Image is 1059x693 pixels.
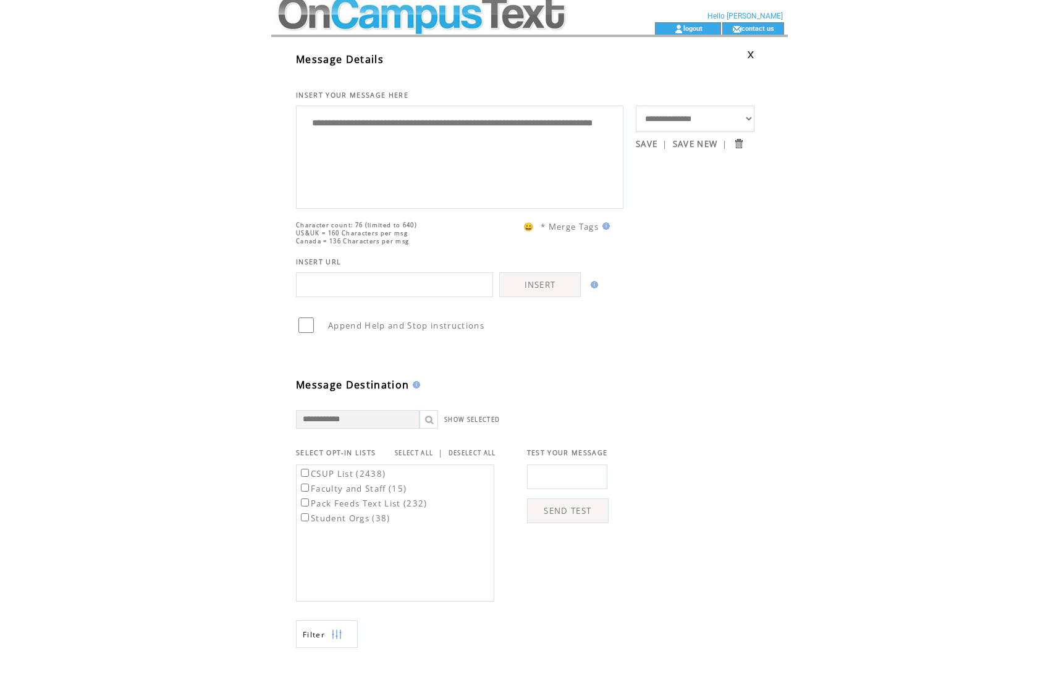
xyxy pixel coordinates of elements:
label: CSUP List (2438) [298,468,386,479]
a: Filter [296,620,358,648]
span: SELECT OPT-IN LISTS [296,448,376,457]
span: TEST YOUR MESSAGE [527,448,608,457]
label: Faculty and Staff (15) [298,483,407,494]
input: Pack Feeds Text List (232) [301,498,309,506]
img: account_icon.gif [674,24,683,34]
span: Append Help and Stop instructions [328,320,484,331]
span: Canada = 136 Characters per msg [296,237,409,245]
a: logout [683,24,702,32]
img: help.gif [587,281,598,288]
label: Student Orgs (38) [298,513,390,524]
span: | [722,138,727,149]
img: help.gif [599,222,610,230]
span: | [438,447,443,458]
a: INSERT [499,272,581,297]
input: Student Orgs (38) [301,513,309,521]
img: contact_us_icon.gif [732,24,741,34]
span: 😀 [523,221,534,232]
span: Character count: 76 (limited to 640) [296,221,417,229]
span: * Merge Tags [541,221,599,232]
span: Hello [PERSON_NAME] [707,12,783,20]
a: SELECT ALL [395,449,433,457]
a: SEND TEST [527,498,609,523]
span: Show filters [303,629,325,640]
span: INSERT YOUR MESSAGE HERE [296,91,408,99]
a: SHOW SELECTED [444,416,500,424]
img: help.gif [409,381,420,388]
label: Pack Feeds Text List (232) [298,498,428,509]
span: Message Destination [296,378,409,392]
input: CSUP List (2438) [301,469,309,477]
input: Faculty and Staff (15) [301,484,309,492]
a: SAVE NEW [673,138,718,149]
span: | [662,138,667,149]
span: US&UK = 160 Characters per msg [296,229,408,237]
span: INSERT URL [296,258,341,266]
a: contact us [741,24,774,32]
a: DESELECT ALL [449,449,496,457]
a: SAVE [636,138,657,149]
span: Message Details [296,52,384,66]
img: filters.png [331,621,342,649]
input: Submit [733,138,745,149]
